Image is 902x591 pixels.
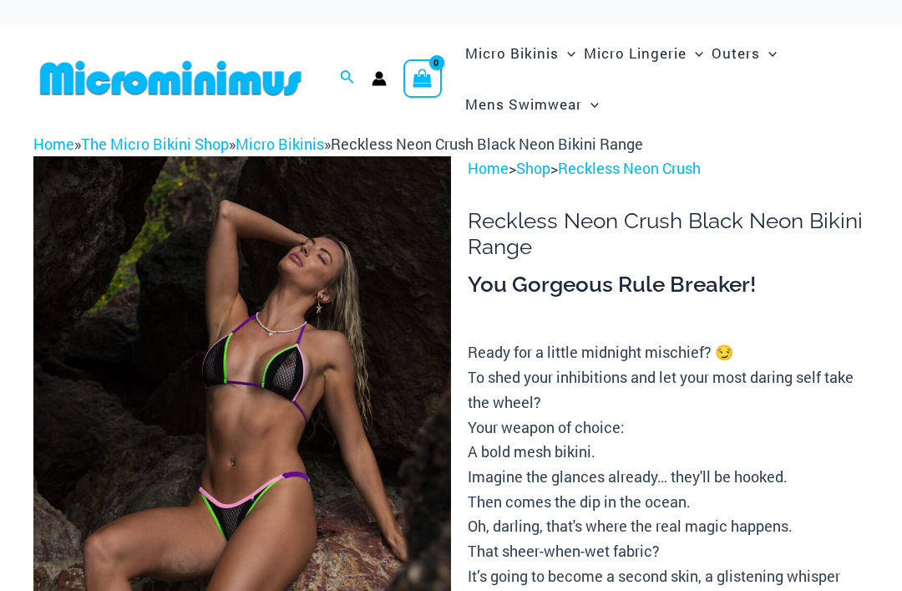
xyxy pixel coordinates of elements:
[33,59,308,97] img: MM SHOP LOGO FLAT
[760,32,777,74] span: Menu Toggle
[516,158,550,178] a: Shop
[582,83,599,125] span: Menu Toggle
[459,25,869,132] nav: Site Navigation
[468,208,869,260] h1: Reckless Neon Crush Black Neon Bikini Range
[331,134,643,154] span: Reckless Neon Crush Black Neon Bikini Range
[712,32,760,74] span: Outers
[465,83,582,125] span: Mens Swimwear
[403,59,442,98] a: View Shopping Cart, empty
[468,158,509,178] a: Home
[468,156,869,181] p: > >
[707,28,781,79] a: OutersMenu ToggleMenu Toggle
[461,28,580,79] a: Micro BikinisMenu ToggleMenu Toggle
[584,32,687,74] span: Micro Lingerie
[468,271,869,299] h3: You Gorgeous Rule Breaker!
[81,134,229,154] a: The Micro Bikini Shop
[461,79,603,130] a: Mens SwimwearMenu ToggleMenu Toggle
[558,158,701,178] a: Reckless Neon Crush
[372,71,387,86] a: Account icon link
[33,134,74,154] a: Home
[465,32,559,74] span: Micro Bikinis
[687,32,703,74] span: Menu Toggle
[559,32,575,74] span: Menu Toggle
[340,68,355,89] a: Search icon link
[580,28,707,79] a: Micro LingerieMenu ToggleMenu Toggle
[236,134,324,154] a: Micro Bikinis
[33,134,643,154] span: » » »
